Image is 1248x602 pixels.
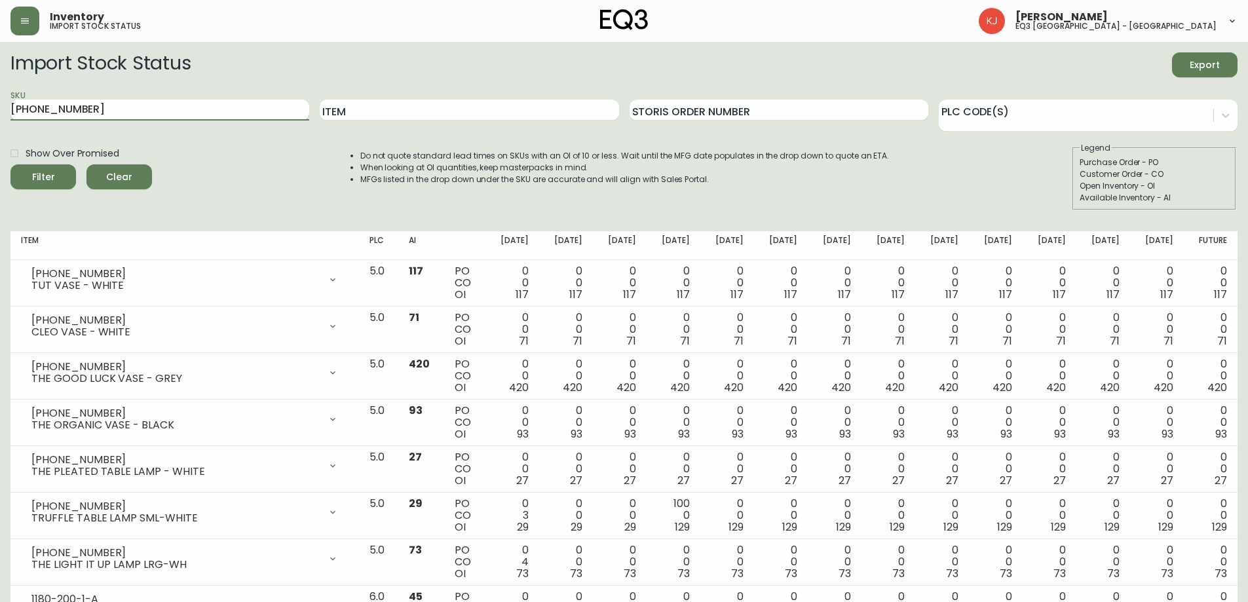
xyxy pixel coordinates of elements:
span: 71 [1002,333,1012,348]
div: 0 0 [872,265,905,301]
div: [PHONE_NUMBER]THE GOOD LUCK VASE - GREY [21,358,349,387]
div: [PHONE_NUMBER] [31,407,320,419]
span: 73 [892,566,905,581]
span: 27 [892,473,905,488]
img: logo [600,9,649,30]
div: 0 0 [603,312,636,347]
span: 93 [1000,426,1012,442]
span: 27 [677,473,690,488]
span: OI [455,333,466,348]
span: 93 [624,426,636,442]
span: 27 [839,473,851,488]
div: TRUFFLE TABLE LAMP SML-WHITE [31,512,320,524]
span: 27 [1161,473,1173,488]
span: 71 [1217,333,1227,348]
td: 5.0 [359,493,398,539]
span: Export [1182,57,1227,73]
div: 0 0 [1141,405,1173,440]
span: 71 [1056,333,1066,348]
div: 0 0 [496,358,529,394]
div: 0 0 [979,451,1012,487]
span: Clear [97,169,142,185]
div: 0 0 [818,498,851,533]
th: AI [398,231,444,260]
div: 0 0 [550,544,582,580]
span: 73 [946,566,958,581]
div: 0 0 [1141,312,1173,347]
span: 71 [1163,333,1173,348]
span: 129 [1212,519,1227,535]
div: 0 0 [1033,405,1066,440]
td: 5.0 [359,400,398,446]
span: 27 [1215,473,1227,488]
div: 0 0 [979,498,1012,533]
button: Clear [86,164,152,189]
span: 93 [571,426,582,442]
span: OI [455,566,466,581]
div: Open Inventory - OI [1080,180,1229,192]
div: 0 0 [711,498,744,533]
span: 73 [624,566,636,581]
span: OI [455,519,466,535]
span: 420 [1046,380,1066,395]
span: [PERSON_NAME] [1015,12,1108,22]
div: 0 0 [926,265,958,301]
div: Available Inventory - AI [1080,192,1229,204]
span: 73 [1215,566,1227,581]
div: 0 0 [1194,498,1227,533]
h2: Import Stock Status [10,52,191,77]
div: 0 0 [1033,358,1066,394]
div: 0 0 [926,498,958,533]
div: 0 0 [1087,544,1120,580]
div: PO CO [455,265,474,301]
span: 27 [624,473,636,488]
div: THE PLEATED TABLE LAMP - WHITE [31,466,320,478]
div: 0 0 [979,312,1012,347]
div: [PHONE_NUMBER] [31,454,320,466]
div: [PHONE_NUMBER]CLEO VASE - WHITE [21,312,349,341]
div: 0 0 [1087,451,1120,487]
img: 24a625d34e264d2520941288c4a55f8e [979,8,1005,34]
div: 0 0 [926,451,958,487]
span: OI [455,426,466,442]
span: 129 [675,519,690,535]
td: 5.0 [359,307,398,353]
span: 420 [1207,380,1227,395]
div: 0 0 [765,544,797,580]
div: 0 0 [603,498,636,533]
span: 27 [1053,473,1066,488]
span: 73 [1107,566,1120,581]
div: 0 0 [765,312,797,347]
span: 93 [1215,426,1227,442]
th: [DATE] [969,231,1023,260]
div: 0 0 [1087,265,1120,301]
h5: eq3 [GEOGRAPHIC_DATA] - [GEOGRAPHIC_DATA] [1015,22,1217,30]
div: PO CO [455,451,474,487]
div: 0 0 [979,265,1012,301]
span: 71 [787,333,797,348]
th: [DATE] [808,231,861,260]
th: Future [1184,231,1238,260]
th: [DATE] [539,231,593,260]
th: PLC [359,231,398,260]
span: 93 [678,426,690,442]
div: 0 0 [926,358,958,394]
span: 93 [409,403,423,418]
div: 0 0 [550,265,582,301]
span: 420 [778,380,797,395]
span: 27 [946,473,958,488]
div: 0 0 [979,405,1012,440]
span: 129 [890,519,905,535]
span: 420 [831,380,851,395]
div: 0 0 [550,405,582,440]
div: 0 3 [496,498,529,533]
span: 27 [409,449,422,464]
div: 0 0 [1087,405,1120,440]
span: 93 [517,426,529,442]
div: PO CO [455,358,474,394]
div: 0 0 [1194,312,1227,347]
div: 0 0 [765,498,797,533]
span: OI [455,473,466,488]
div: THE LIGHT IT UP LAMP LRG-WH [31,559,320,571]
div: 0 0 [872,405,905,440]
